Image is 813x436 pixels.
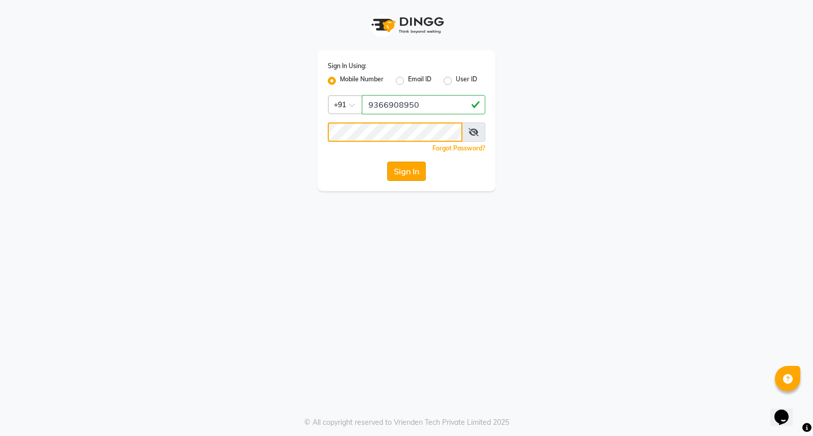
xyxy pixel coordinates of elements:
[328,61,366,71] label: Sign In Using:
[328,122,462,142] input: Username
[770,395,803,426] iframe: chat widget
[432,144,485,152] a: Forgot Password?
[362,95,485,114] input: Username
[340,75,384,87] label: Mobile Number
[387,162,426,181] button: Sign In
[456,75,477,87] label: User ID
[408,75,431,87] label: Email ID
[366,10,447,40] img: logo1.svg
